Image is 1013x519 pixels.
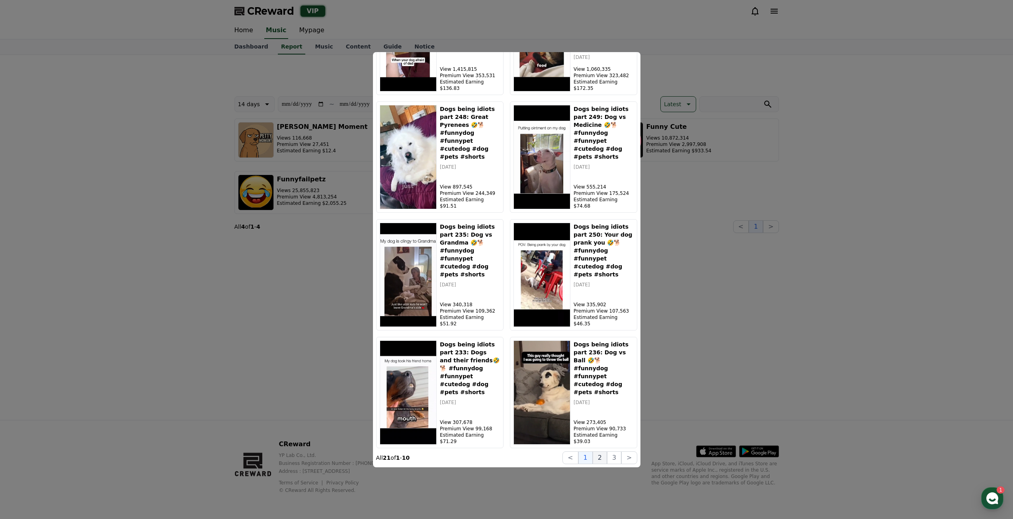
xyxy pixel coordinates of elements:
img: Dogs being idiots part 233: Dogs and their friends🤣🐕 #funnydog #funnypet #cutedog #dog #pets #shorts [380,340,437,445]
a: Settings [103,252,153,272]
h5: Dogs being idiots part 236: Dog vs Ball 🤣🐕 #funnydog #funnypet #cutedog #dog #pets #shorts [574,340,633,396]
img: Dogs being idiots part 236: Dog vs Ball 🤣🐕 #funnydog #funnypet #cutedog #dog #pets #shorts [513,340,571,445]
span: 1 [81,252,84,258]
p: View 555,214 [574,184,633,190]
p: Estimated Earning $91.51 [440,196,500,209]
p: Estimated Earning $39.03 [574,432,633,445]
img: Dogs being idiots part 250: Your dog prank you 🤣🐕 #funnydog #funnypet #cutedog #dog #pets #shorts [513,223,571,327]
p: View 897,545 [440,184,500,190]
button: 3 [607,451,621,464]
p: View 340,318 [440,301,500,308]
p: Estimated Earning $51.92 [440,314,500,327]
button: 1 [578,451,593,464]
h5: Dogs being idiots part 233: Dogs and their friends🤣🐕 #funnydog #funnypet #cutedog #dog #pets #shorts [440,340,500,396]
p: Premium View 109,362 [440,308,500,314]
a: Home [2,252,53,272]
a: 1Messages [53,252,103,272]
button: < [562,451,578,464]
p: [DATE] [440,164,500,170]
button: Dogs being idiots part 248: Great Pyrenees 🤣🐕 #funnydog #funnypet #cutedog #dog #pets #shorts Dog... [376,101,504,213]
button: 2 [593,451,607,464]
span: Home [20,264,34,270]
img: Dogs being idiots part 248: Great Pyrenees 🤣🐕 #funnydog #funnypet #cutedog #dog #pets #shorts [380,105,437,209]
p: Premium View 353,531 [440,72,500,79]
p: All of - [376,454,410,462]
button: Dogs being idiots part 249: Dog vs Medicine 🤣🐕 #funnydog #funnypet #cutedog #dog #pets #shorts Do... [510,101,637,213]
p: Premium View 99,168 [440,426,500,432]
p: Premium View 90,733 [574,426,633,432]
p: [DATE] [440,282,500,288]
button: > [621,451,637,464]
p: [DATE] [574,164,633,170]
p: Estimated Earning $136.83 [440,79,500,91]
button: Dogs being idiots part 233: Dogs and their friends🤣🐕 #funnydog #funnypet #cutedog #dog #pets #sho... [376,337,504,448]
button: Dogs being idiots part 235: Dog vs Grandma 🤣🐕 #funnydog #funnypet #cutedog #dog #pets #shorts Dog... [376,219,504,330]
p: View 1,060,335 [574,66,633,72]
p: Premium View 323,482 [574,72,633,79]
p: View 1,415,815 [440,66,500,72]
span: Messages [66,264,90,271]
strong: 1 [396,455,400,461]
p: [DATE] [574,399,633,406]
strong: 10 [402,455,410,461]
p: Estimated Earning $46.35 [574,314,633,327]
button: Dogs being idiots part 236: Dog vs Ball 🤣🐕 #funnydog #funnypet #cutedog #dog #pets #shorts Dogs b... [510,337,637,448]
h5: Dogs being idiots part 249: Dog vs Medicine 🤣🐕 #funnydog #funnypet #cutedog #dog #pets #shorts [574,105,633,161]
h5: Dogs being idiots part 248: Great Pyrenees 🤣🐕 #funnydog #funnypet #cutedog #dog #pets #shorts [440,105,500,161]
span: Settings [118,264,137,270]
p: Premium View 175,524 [574,190,633,196]
button: Dogs being idiots part 250: Your dog prank you 🤣🐕 #funnydog #funnypet #cutedog #dog #pets #shorts... [510,219,637,330]
p: Premium View 244,349 [440,190,500,196]
p: [DATE] [574,282,633,288]
p: Estimated Earning $71.29 [440,432,500,445]
p: Premium View 107,563 [574,308,633,314]
p: View 307,678 [440,419,500,426]
p: [DATE] [574,54,633,60]
p: View 273,405 [574,419,633,426]
p: Estimated Earning $74.68 [574,196,633,209]
strong: 21 [383,455,390,461]
p: View 335,902 [574,301,633,308]
img: Dogs being idiots part 249: Dog vs Medicine 🤣🐕 #funnydog #funnypet #cutedog #dog #pets #shorts [513,105,571,209]
p: [DATE] [440,399,500,406]
img: Dogs being idiots part 235: Dog vs Grandma 🤣🐕 #funnydog #funnypet #cutedog #dog #pets #shorts [380,223,437,327]
h5: Dogs being idiots part 250: Your dog prank you 🤣🐕 #funnydog #funnypet #cutedog #dog #pets #shorts [574,223,633,278]
h5: Dogs being idiots part 235: Dog vs Grandma 🤣🐕 #funnydog #funnypet #cutedog #dog #pets #shorts [440,223,500,278]
div: modal [373,52,640,467]
p: Estimated Earning $172.35 [574,79,633,91]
